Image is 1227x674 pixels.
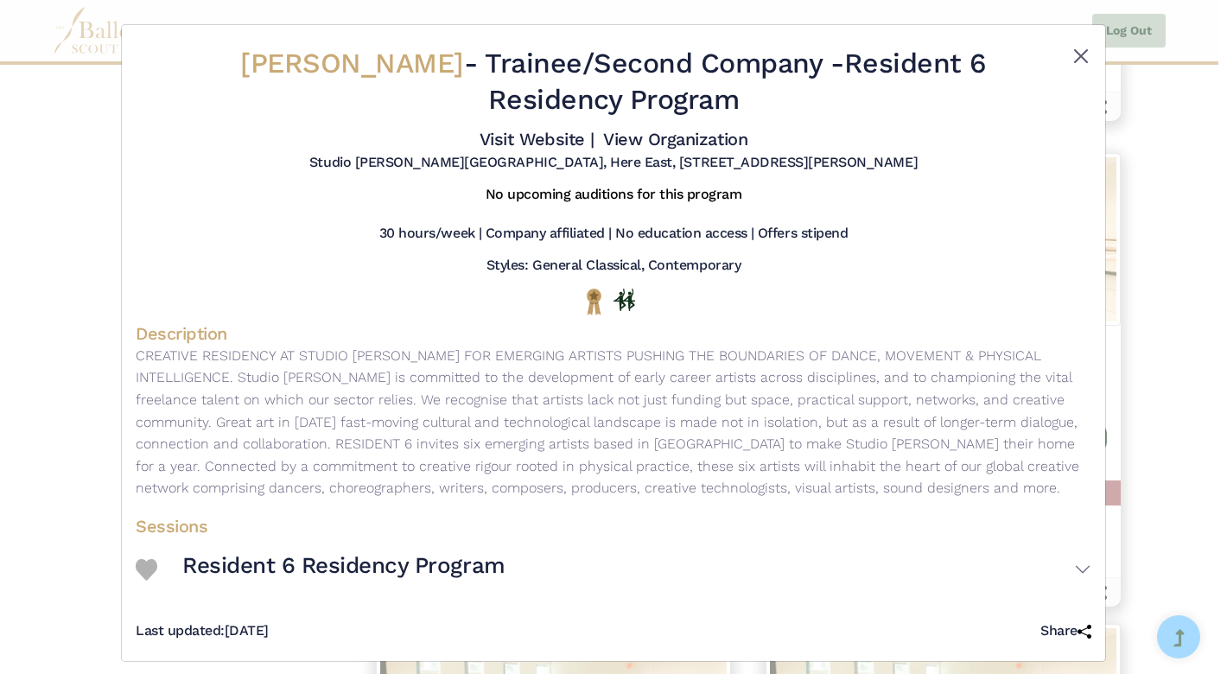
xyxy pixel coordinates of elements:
h5: Share [1040,622,1091,640]
h5: No education access | [615,225,754,243]
h2: - Resident 6 Residency Program [215,46,1012,118]
span: Trainee/Second Company - [485,47,843,79]
p: CREATIVE RESIDENCY AT STUDIO [PERSON_NAME] FOR EMERGING ARTISTS PUSHING THE BOUNDARIES OF DANCE, ... [136,345,1091,499]
h5: Styles: General Classical, Contemporary [486,257,741,275]
span: Last updated: [136,622,225,639]
a: Visit Website | [480,129,594,149]
h5: No upcoming auditions for this program [486,186,742,204]
h5: Studio [PERSON_NAME][GEOGRAPHIC_DATA], Here East, [STREET_ADDRESS][PERSON_NAME] [309,154,918,172]
img: In Person [613,289,635,311]
h5: Company affiliated | [486,225,612,243]
button: Resident 6 Residency Program [182,544,1091,595]
h4: Sessions [136,515,1091,537]
h5: 30 hours/week | [379,225,482,243]
h5: [DATE] [136,622,269,640]
h3: Resident 6 Residency Program [182,551,505,581]
button: Close [1071,46,1091,67]
img: Heart [136,559,157,581]
span: [PERSON_NAME] [240,47,464,79]
img: National [583,288,605,315]
h4: Description [136,322,1091,345]
a: View Organization [603,129,747,149]
h5: Offers stipend [758,225,848,243]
